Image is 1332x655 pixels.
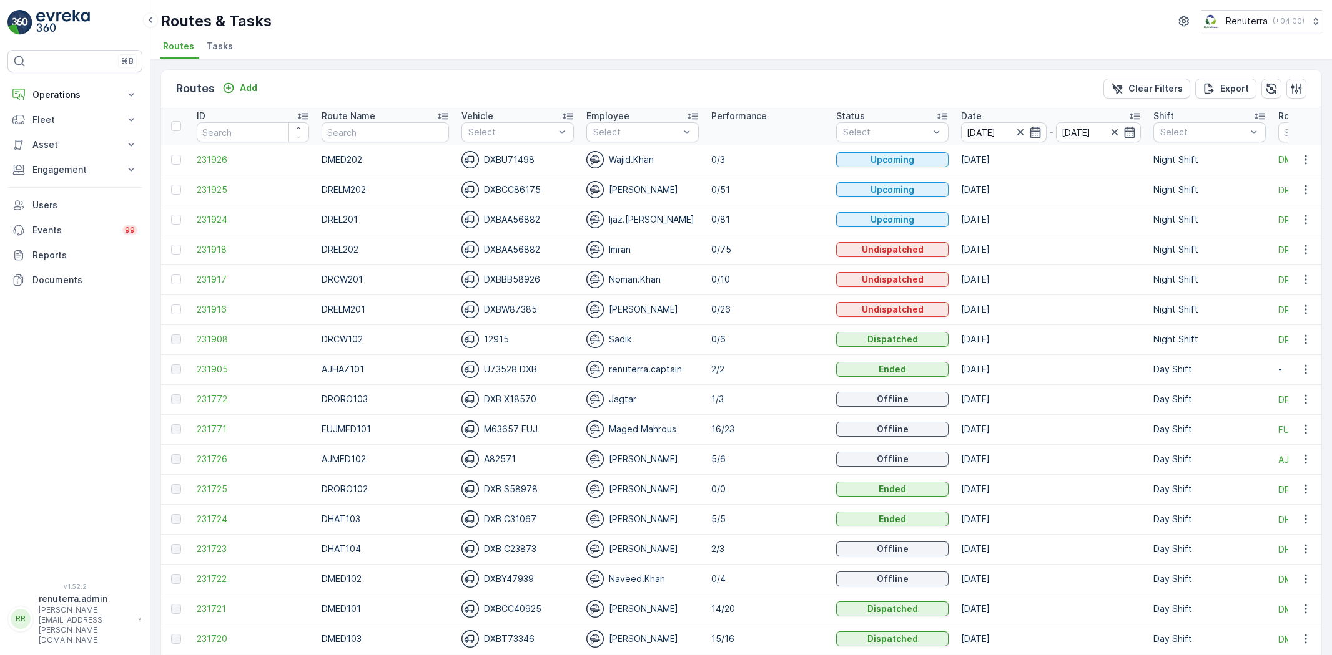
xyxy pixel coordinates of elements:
p: 0/10 [711,273,824,286]
img: svg%3e [461,480,479,498]
img: svg%3e [586,211,604,228]
span: 231725 [197,483,309,495]
input: Search [322,122,449,142]
img: svg%3e [461,301,479,318]
a: 231721 [197,603,309,615]
button: Upcoming [836,152,949,167]
p: 0/51 [711,183,824,196]
span: 231905 [197,363,309,376]
button: Add [217,80,262,95]
button: Ended [836,482,949,497]
button: Upcoming [836,212,949,227]
p: DRCW102 [322,333,449,346]
div: Toggle Row Selected [171,484,181,494]
p: ID [197,110,205,122]
p: DRORO103 [322,393,449,405]
img: logo [7,10,32,35]
button: RRrenuterra.admin[PERSON_NAME][EMAIL_ADDRESS][PERSON_NAME][DOMAIN_NAME] [7,593,142,645]
p: Ended [879,483,906,495]
img: svg%3e [461,211,479,228]
p: DRCW201 [322,273,449,286]
p: 2/3 [711,543,824,555]
div: Toggle Row Selected [171,394,181,404]
p: 5/6 [711,453,824,465]
a: 231908 [197,333,309,346]
span: v 1.52.2 [7,583,142,590]
div: [PERSON_NAME] [586,450,699,468]
div: Toggle Row Selected [171,454,181,464]
div: [PERSON_NAME] [586,181,699,198]
img: svg%3e [586,480,604,498]
button: Offline [836,392,949,407]
p: Select [1160,126,1246,138]
p: Engagement [32,163,117,176]
p: 0/0 [711,483,824,495]
div: Toggle Row Selected [171,364,181,374]
p: Events [32,224,115,236]
button: Ended [836,512,949,526]
a: 231726 [197,453,309,465]
div: DXBBB58926 [461,271,574,288]
img: svg%3e [586,540,604,558]
button: Offline [836,422,949,437]
p: DMED101 [322,603,449,615]
a: 231772 [197,393,309,405]
div: 12915 [461,331,574,348]
p: Reports [32,249,137,261]
a: 231926 [197,153,309,166]
a: 231917 [197,273,309,286]
p: Dispatched [867,333,918,346]
p: 99 [125,225,135,235]
div: renuterra.captain [586,361,699,378]
a: 231925 [197,183,309,196]
td: [DATE] [955,534,1147,564]
p: Day Shift [1153,393,1266,405]
div: DXB X18570 [461,391,574,408]
p: Clear Filters [1128,82,1183,95]
img: svg%3e [461,331,479,348]
button: Dispatched [836,631,949,646]
img: svg%3e [461,540,479,558]
input: Search [197,122,309,142]
a: 231723 [197,543,309,555]
p: Route Plan [1278,110,1325,122]
p: Operations [32,89,117,101]
img: svg%3e [586,181,604,198]
p: 15/16 [711,633,824,645]
img: logo_light-DOdMpM7g.png [36,10,90,35]
p: Routes & Tasks [160,11,272,31]
a: Events99 [7,218,142,243]
p: 16/23 [711,423,824,435]
div: DXBAA56882 [461,241,574,258]
div: Sadik [586,331,699,348]
img: svg%3e [586,361,604,378]
a: 231916 [197,303,309,316]
p: 0/3 [711,153,824,166]
a: 231771 [197,423,309,435]
img: svg%3e [461,570,479,588]
a: 231722 [197,573,309,585]
p: Night Shift [1153,213,1266,226]
button: Renuterra(+04:00) [1201,10,1322,32]
div: Toggle Row Selected [171,514,181,524]
p: Dispatched [867,603,918,615]
button: Undispatched [836,242,949,257]
p: Day Shift [1153,573,1266,585]
td: [DATE] [955,354,1147,384]
p: Export [1220,82,1249,95]
img: svg%3e [461,420,479,438]
img: svg%3e [586,600,604,618]
p: Day Shift [1153,453,1266,465]
button: Offline [836,541,949,556]
a: 231720 [197,633,309,645]
p: [PERSON_NAME][EMAIL_ADDRESS][PERSON_NAME][DOMAIN_NAME] [39,605,132,645]
button: Undispatched [836,302,949,317]
td: [DATE] [955,205,1147,235]
img: Screenshot_2024-07-26_at_13.33.01.png [1201,14,1221,28]
a: Users [7,193,142,218]
div: Toggle Row Selected [171,185,181,195]
img: svg%3e [586,391,604,408]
